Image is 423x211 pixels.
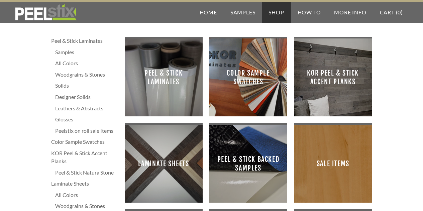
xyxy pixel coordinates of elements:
a: How To [291,2,328,23]
img: REFACE SUPPLIES [13,4,78,21]
span: Sale Items [299,130,366,197]
span: Laminate Sheets [130,130,197,197]
a: Peel & Stick Backed Samples [209,125,287,203]
a: Woodgrains & Stones [55,71,118,79]
a: Peel & Stick Laminates [125,38,203,116]
a: KOR Peel & Stick Accent Planks [51,149,118,165]
a: Peel & Stick Laminates [51,37,118,45]
a: Designer Solids [55,93,118,101]
a: Color Sample Swatches [209,38,287,116]
a: More Info [327,2,373,23]
a: All Colors [55,191,118,199]
span: Peel & Stick Laminates [130,44,197,111]
span: KOR Peel & Stick Accent Planks [299,44,366,111]
a: Home [193,2,224,23]
a: Leathers & Abstracts [55,104,118,112]
a: KOR Peel & Stick Accent Planks [294,38,372,116]
a: Laminate Sheets [51,180,118,188]
a: Sale Items [294,125,372,203]
a: Cart (0) [373,2,410,23]
a: Glosses [55,115,118,123]
a: Shop [262,2,291,23]
a: Peel & Stick Natura Stone [55,169,118,177]
a: Samples [55,48,118,56]
a: Color Sample Swatches [51,138,118,146]
span: Peel & Stick Backed Samples [215,130,282,197]
span: Color Sample Swatches [215,44,282,111]
span: 0 [398,9,401,15]
a: Peelstix on roll sale Items [55,127,118,135]
a: Woodgrains & Stones [55,202,118,210]
a: Laminate Sheets [125,125,203,203]
a: All Colors [55,59,118,67]
a: Solids [55,82,118,90]
a: Samples [224,2,262,23]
